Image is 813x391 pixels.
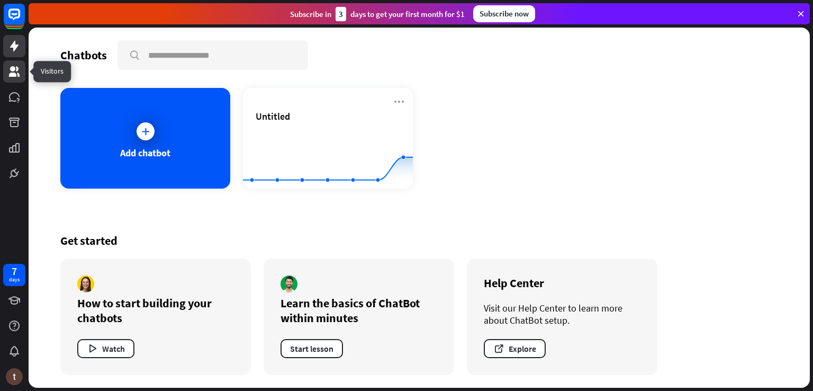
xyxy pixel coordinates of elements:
[484,339,546,358] button: Explore
[77,296,234,325] div: How to start building your chatbots
[281,339,343,358] button: Start lesson
[281,296,437,325] div: Learn the basics of ChatBot within minutes
[9,276,20,283] div: days
[3,264,25,286] a: 7 days
[8,4,40,36] button: Open LiveChat chat widget
[77,339,134,358] button: Watch
[484,276,640,290] div: Help Center
[256,110,290,122] span: Untitled
[473,5,535,22] div: Subscribe now
[60,48,107,63] div: Chatbots
[120,147,170,159] div: Add chatbot
[12,266,17,276] div: 7
[77,276,94,292] img: author
[290,7,465,21] div: Subscribe in days to get your first month for $1
[336,7,346,21] div: 3
[484,302,640,326] div: Visit our Help Center to learn more about ChatBot setup.
[281,276,297,292] img: author
[60,233,778,248] div: Get started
